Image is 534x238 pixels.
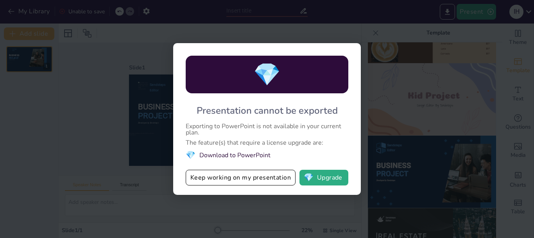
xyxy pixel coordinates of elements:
button: Keep working on my presentation [186,170,296,185]
span: diamond [304,174,314,182]
button: diamondUpgrade [299,170,348,185]
div: Exporting to PowerPoint is not available in your current plan. [186,123,348,136]
li: Download to PowerPoint [186,150,348,160]
div: The feature(s) that require a license upgrade are: [186,140,348,146]
span: diamond [253,60,281,90]
div: Presentation cannot be exported [197,104,338,117]
span: diamond [186,150,195,160]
